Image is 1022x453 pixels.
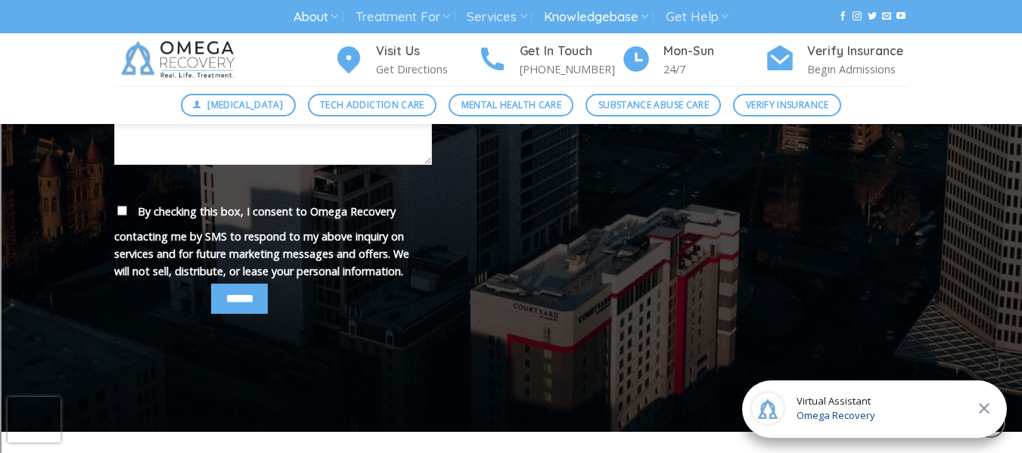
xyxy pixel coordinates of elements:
[6,89,1016,103] div: Options
[376,42,477,61] h4: Visit Us
[6,76,1016,89] div: Delete
[520,61,621,78] p: [PHONE_NUMBER]
[663,61,765,78] p: 24/7
[544,3,648,31] a: Knowledgebase
[586,94,721,116] a: Substance Abuse Care
[6,6,316,20] div: Home
[598,98,709,112] span: Substance Abuse Care
[376,61,477,78] p: Get Directions
[308,94,437,116] a: Tech Addiction Care
[6,103,1016,116] div: Sign out
[6,62,1016,76] div: Move To ...
[520,42,621,61] h4: Get In Touch
[117,206,127,216] input: By checking this box, I consent to Omega Recovery contacting me by SMS to respond to my above inq...
[807,61,909,78] p: Begin Admissions
[334,42,477,79] a: Visit Us Get Directions
[807,42,909,61] h4: Verify Insurance
[838,11,847,22] a: Follow on Facebook
[114,33,247,86] img: Omega Recovery
[6,48,1016,62] div: Sort New > Old
[666,3,728,31] a: Get Help
[882,11,891,22] a: Send us an email
[746,98,829,112] span: Verify Insurance
[449,94,573,116] a: Mental Health Care
[663,42,765,61] h4: Mon-Sun
[853,11,862,22] a: Follow on Instagram
[461,98,561,112] span: Mental Health Care
[320,98,424,112] span: Tech Addiction Care
[467,3,527,31] a: Services
[896,11,906,22] a: Follow on YouTube
[6,35,1016,48] div: Sort A > Z
[207,98,283,112] span: [MEDICAL_DATA]
[356,3,450,31] a: Treatment For
[294,3,338,31] a: About
[868,11,877,22] a: Follow on Twitter
[114,204,409,278] span: By checking this box, I consent to Omega Recovery contacting me by SMS to respond to my above inq...
[477,42,621,79] a: Get In Touch [PHONE_NUMBER]
[733,94,841,116] a: Verify Insurance
[181,94,296,116] a: [MEDICAL_DATA]
[765,42,909,79] a: Verify Insurance Begin Admissions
